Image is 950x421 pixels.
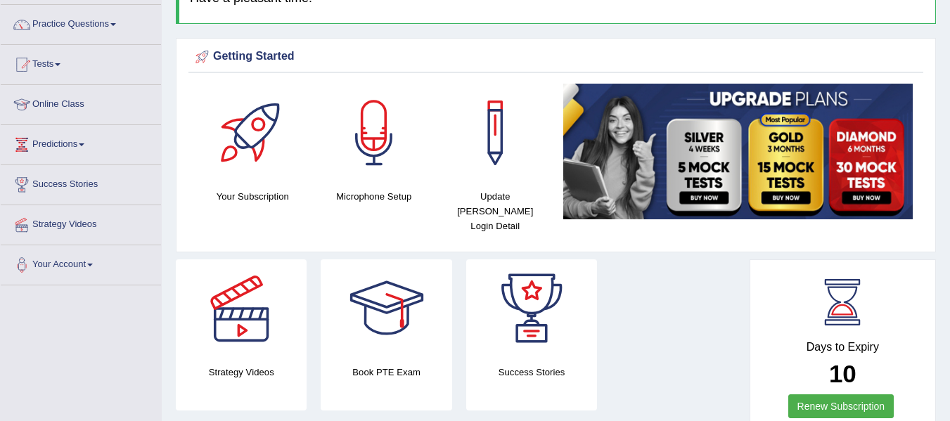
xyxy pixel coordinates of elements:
h4: Strategy Videos [176,365,307,380]
h4: Your Subscription [199,189,307,204]
b: 10 [829,360,856,387]
a: Success Stories [1,165,161,200]
h4: Days to Expiry [766,341,920,354]
h4: Book PTE Exam [321,365,451,380]
a: Strategy Videos [1,205,161,240]
h4: Success Stories [466,365,597,380]
a: Practice Questions [1,5,161,40]
a: Tests [1,45,161,80]
h4: Microphone Setup [321,189,428,204]
a: Renew Subscription [788,394,894,418]
div: Getting Started [192,46,920,67]
h4: Update [PERSON_NAME] Login Detail [442,189,549,233]
a: Your Account [1,245,161,280]
a: Predictions [1,125,161,160]
a: Online Class [1,85,161,120]
img: small5.jpg [563,84,913,219]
